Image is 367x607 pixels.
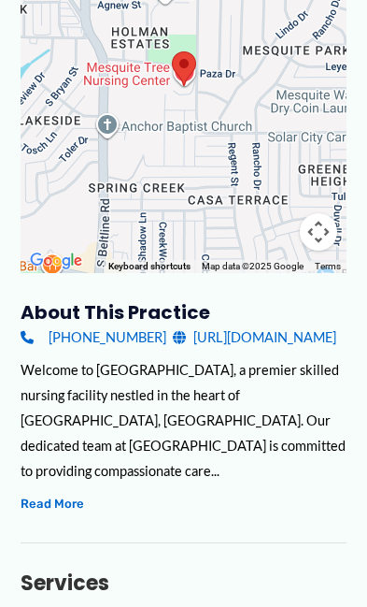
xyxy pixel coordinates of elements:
h3: Services [21,571,346,597]
h3: About this practice [21,300,346,325]
a: Open this area in Google Maps (opens a new window) [25,249,87,273]
span: Map data ©2025 Google [202,261,303,271]
button: Keyboard shortcuts [108,260,191,273]
button: Map camera controls [300,213,337,251]
div: Welcome to [GEOGRAPHIC_DATA], a premier skilled nursing facility nestled in the heart of [GEOGRAP... [21,357,346,484]
button: Read More [21,493,84,514]
a: [URL][DOMAIN_NAME] [173,325,336,350]
a: [PHONE_NUMBER] [21,325,165,350]
a: Terms (opens in new tab) [315,261,341,271]
img: Google [25,249,87,273]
